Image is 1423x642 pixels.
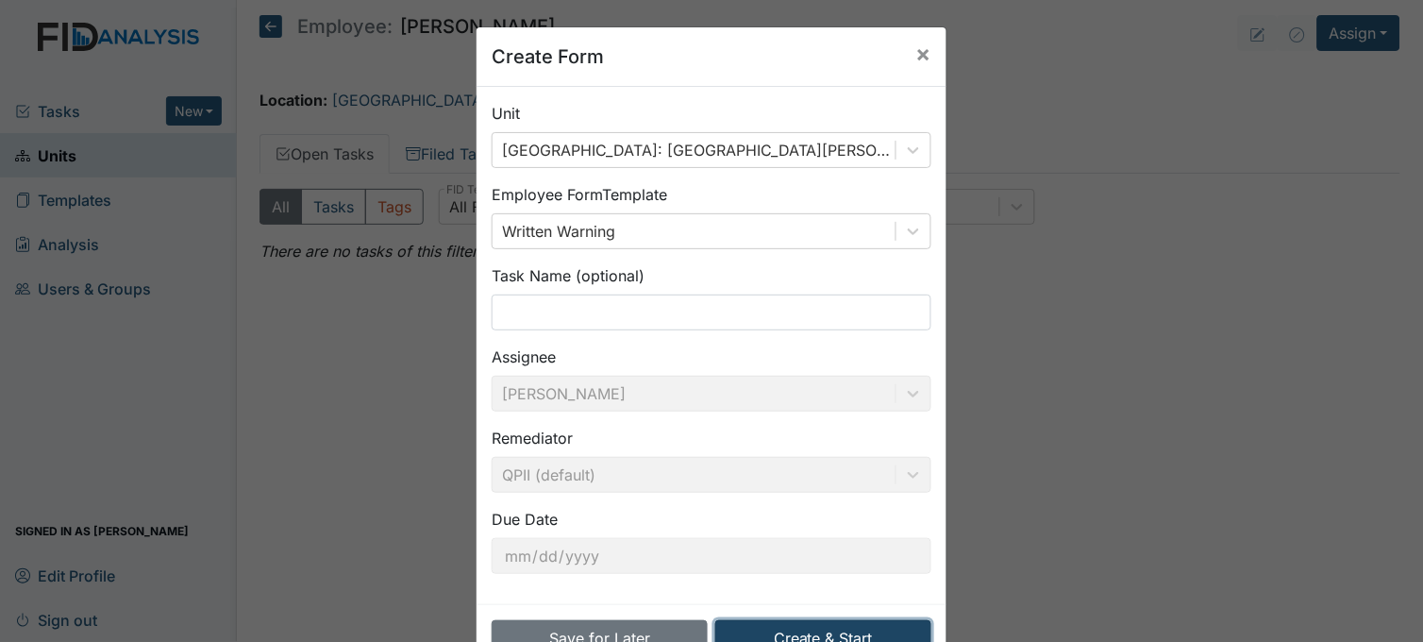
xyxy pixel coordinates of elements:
label: Employee Form Template [492,183,667,206]
label: Assignee [492,346,556,368]
button: Close [901,27,946,80]
label: Remediator [492,427,573,449]
label: Unit [492,102,520,125]
h5: Create Form [492,42,604,71]
div: Written Warning [502,220,615,243]
span: × [916,40,931,67]
label: Due Date [492,508,558,531]
label: Task Name (optional) [492,264,645,287]
div: [GEOGRAPHIC_DATA]: [GEOGRAPHIC_DATA][PERSON_NAME][GEOGRAPHIC_DATA] (Employee) [502,139,897,161]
